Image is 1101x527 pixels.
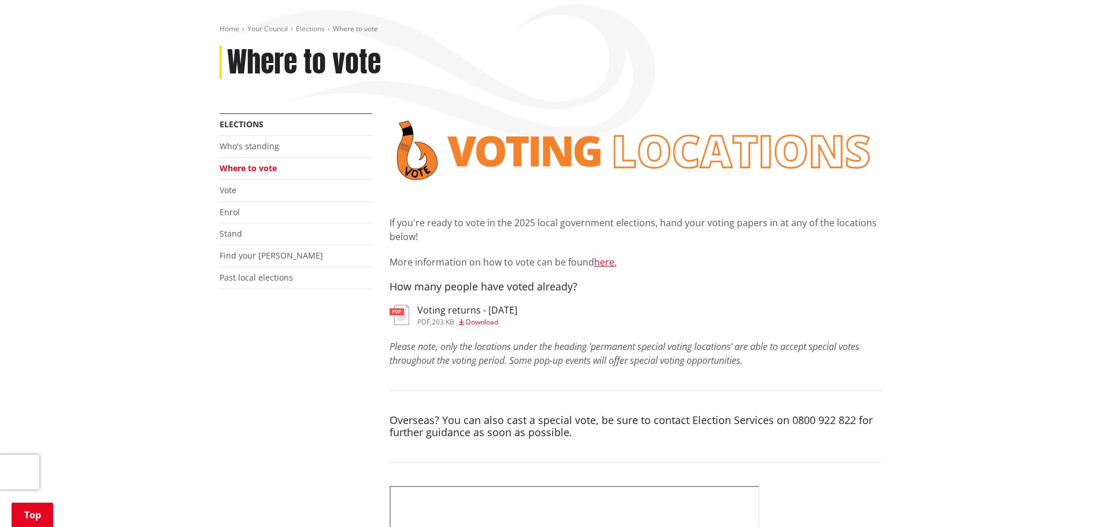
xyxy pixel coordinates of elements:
span: pdf [417,317,430,327]
h1: Where to vote [227,46,381,79]
a: Top [12,503,53,527]
div: , [417,319,517,326]
h4: Overseas? You can also cast a special vote, be sure to contact Election Services on 0800 922 822 ... [390,414,882,439]
img: document-pdf.svg [390,305,409,325]
a: Elections [296,24,325,34]
a: Vote [220,185,236,196]
nav: breadcrumb [220,24,882,34]
a: Home [220,24,239,34]
a: Past local elections [220,272,293,283]
a: Enrol [220,207,240,218]
a: Where to vote [220,163,277,174]
a: Elections [220,119,264,130]
img: voting locations banner [390,113,882,187]
span: 203 KB [432,317,454,327]
span: Where to vote [333,24,378,34]
a: Your Council [247,24,288,34]
em: Please note, only the locations under the heading 'permanent special voting locations' are able t... [390,340,859,367]
a: Find your [PERSON_NAME] [220,250,323,261]
h4: How many people have voted already? [390,281,882,293]
p: More information on how to vote can be found [390,255,882,269]
a: Stand [220,228,242,239]
iframe: Messenger Launcher [1048,478,1089,520]
span: Download [466,317,498,327]
a: Who's standing [220,141,279,152]
a: Voting returns - [DATE] pdf,203 KB Download [390,305,517,326]
a: here. [594,256,617,268]
h3: Voting returns - [DATE] [417,305,517,316]
p: If you're ready to vote in the 2025 local government elections, hand your voting papers in at any... [390,216,882,244]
